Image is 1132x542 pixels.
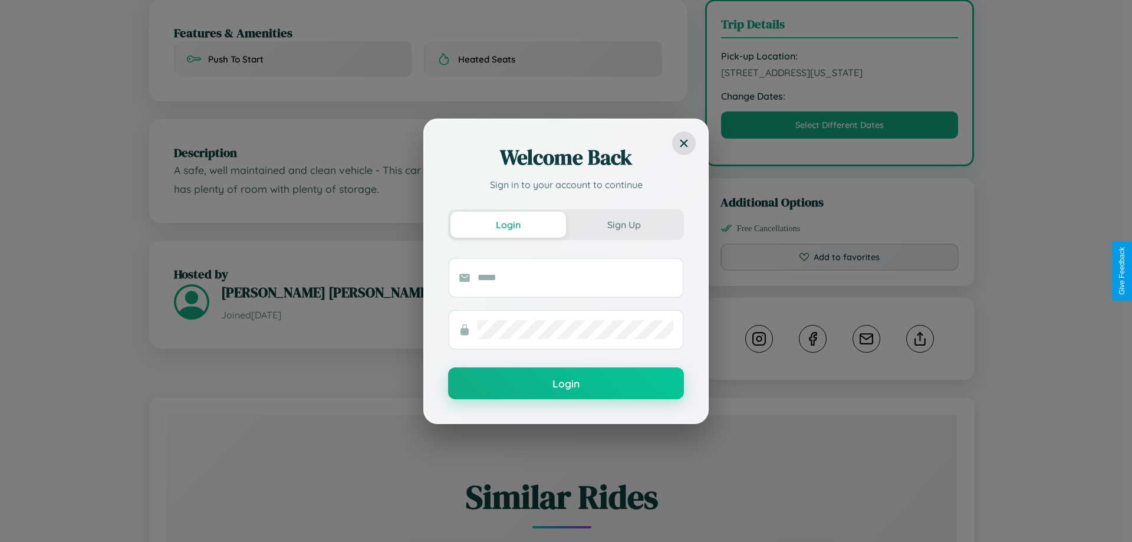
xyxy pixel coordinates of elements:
[448,178,684,192] p: Sign in to your account to continue
[448,143,684,172] h2: Welcome Back
[566,212,682,238] button: Sign Up
[1118,247,1126,295] div: Give Feedback
[450,212,566,238] button: Login
[448,367,684,399] button: Login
